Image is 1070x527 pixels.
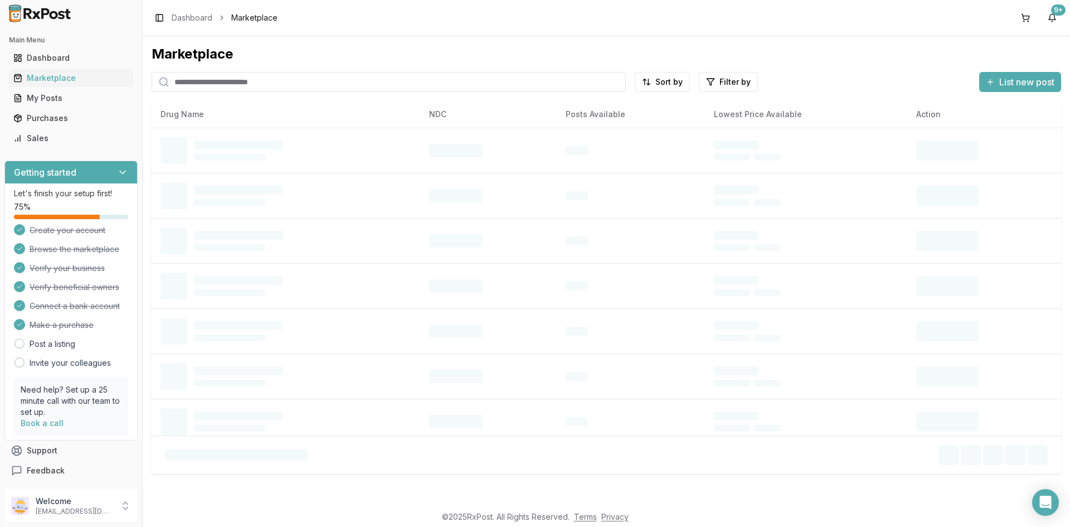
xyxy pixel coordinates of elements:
[699,72,758,92] button: Filter by
[1051,4,1066,16] div: 9+
[172,12,212,23] a: Dashboard
[152,45,1061,63] div: Marketplace
[14,188,128,199] p: Let's finish your setup first!
[30,225,105,236] span: Create your account
[979,78,1061,89] a: List new post
[152,101,420,128] th: Drug Name
[30,301,120,312] span: Connect a bank account
[14,166,76,179] h3: Getting started
[172,12,278,23] nav: breadcrumb
[30,263,105,274] span: Verify your business
[30,282,119,293] span: Verify beneficial owners
[705,101,908,128] th: Lowest Price Available
[4,461,138,481] button: Feedback
[9,36,133,45] h2: Main Menu
[36,496,113,507] p: Welcome
[30,244,119,255] span: Browse the marketplace
[420,101,557,128] th: NDC
[13,52,129,64] div: Dashboard
[14,201,31,212] span: 75 %
[557,101,705,128] th: Posts Available
[9,68,133,88] a: Marketplace
[9,108,133,128] a: Purchases
[231,12,278,23] span: Marketplace
[9,48,133,68] a: Dashboard
[4,49,138,67] button: Dashboard
[36,507,113,516] p: [EMAIL_ADDRESS][DOMAIN_NAME]
[4,4,76,22] img: RxPost Logo
[1032,489,1059,516] div: Open Intercom Messenger
[9,88,133,108] a: My Posts
[30,357,111,369] a: Invite your colleagues
[13,113,129,124] div: Purchases
[655,76,683,88] span: Sort by
[4,69,138,87] button: Marketplace
[30,320,94,331] span: Make a purchase
[9,128,133,148] a: Sales
[21,384,121,418] p: Need help? Set up a 25 minute call with our team to set up.
[635,72,690,92] button: Sort by
[4,89,138,107] button: My Posts
[999,75,1054,89] span: List new post
[13,133,129,144] div: Sales
[30,339,75,350] a: Post a listing
[21,418,64,428] a: Book a call
[719,76,751,88] span: Filter by
[27,465,65,476] span: Feedback
[574,512,597,521] a: Terms
[4,441,138,461] button: Support
[4,109,138,127] button: Purchases
[1043,9,1061,27] button: 9+
[13,72,129,84] div: Marketplace
[601,512,629,521] a: Privacy
[4,129,138,147] button: Sales
[907,101,1061,128] th: Action
[979,72,1061,92] button: List new post
[11,497,29,515] img: User avatar
[13,93,129,104] div: My Posts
